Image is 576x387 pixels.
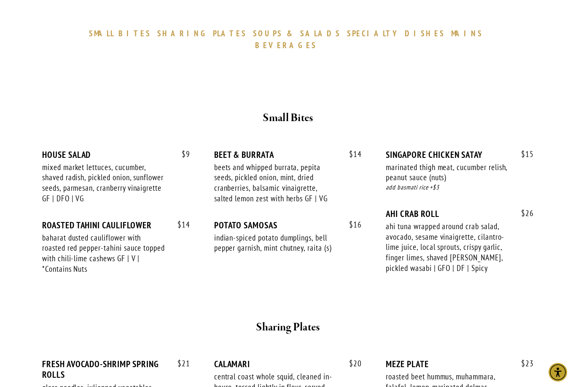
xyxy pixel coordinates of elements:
span: $ [178,219,182,230]
span: $ [521,208,525,218]
span: 9 [173,149,190,159]
span: SALADS [300,28,341,38]
span: $ [521,149,525,159]
span: 21 [169,359,190,368]
span: 23 [513,359,534,368]
span: BEVERAGES [255,40,317,50]
span: SPECIALTY [347,28,401,38]
a: SHARINGPLATES [157,28,251,38]
div: POTATO SAMOSAS [214,220,362,230]
span: 14 [169,220,190,230]
span: $ [349,358,353,368]
div: HOUSE SALAD [42,149,190,160]
strong: Sharing Plates [256,320,320,335]
span: $ [349,149,353,159]
a: SOUPS&SALADS [253,28,345,38]
span: 20 [341,359,362,368]
div: CALAMARI [214,359,362,369]
div: baharat dusted cauliflower with roasted red pepper-tahini sauce topped with chili-lime cashews GF... [42,233,166,274]
span: $ [182,149,186,159]
div: MEZE PLATE [386,359,534,369]
div: marinated thigh meat, cucumber relish, peanut sauce (nuts) [386,162,510,183]
span: MAINS [451,28,483,38]
div: BEET & BURRATA [214,149,362,160]
div: Accessibility Menu [549,363,567,382]
span: $ [178,358,182,368]
span: 14 [341,149,362,159]
div: mixed market lettuces, cucumber, shaved radish, pickled onion, sunflower seeds, parmesan, cranber... [42,162,166,204]
div: ROASTED TAHINI CAULIFLOWER [42,220,190,230]
span: 16 [341,220,362,230]
span: 15 [513,149,534,159]
div: add basmati rice +$3 [386,183,534,192]
div: FRESH AVOCADO-SHRIMP SPRING ROLLS [42,359,190,380]
div: ahi tuna wrapped around crab salad, avocado, sesame vinaigrette, cilantro-lime juice, local sprou... [386,221,510,273]
a: SMALLBITES [89,28,155,38]
div: SINGAPORE CHICKEN SATAY [386,149,534,160]
span: BITES [118,28,151,38]
span: PLATES [213,28,247,38]
span: $ [521,358,525,368]
a: BEVERAGES [255,40,321,50]
div: beets and whipped burrata, pepita seeds, pickled onion, mint, dried cranberries, balsamic vinaigr... [214,162,338,204]
a: MAINS [451,28,487,38]
span: 26 [513,208,534,218]
span: & [287,28,296,38]
span: SHARING [157,28,209,38]
div: indian-spiced potato dumplings, bell pepper garnish, mint chutney, raita (s) [214,233,338,253]
span: SMALL [89,28,114,38]
span: $ [349,219,353,230]
strong: Small Bites [263,111,313,125]
div: AHI CRAB ROLL [386,208,534,219]
span: SOUPS [253,28,283,38]
a: SPECIALTYDISHES [347,28,449,38]
span: DISHES [405,28,445,38]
